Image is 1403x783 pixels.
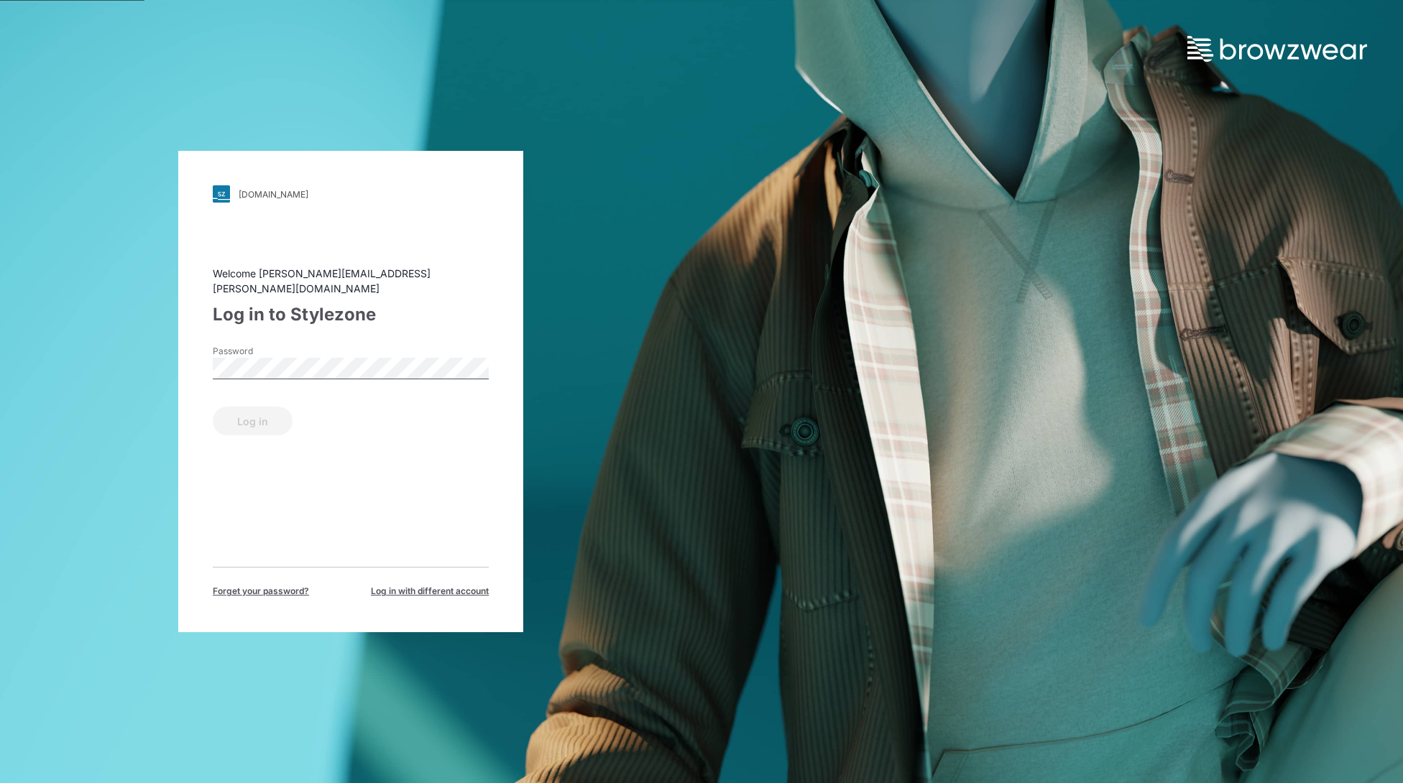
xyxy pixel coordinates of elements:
[213,185,489,203] a: [DOMAIN_NAME]
[213,266,489,296] div: Welcome [PERSON_NAME][EMAIL_ADDRESS][PERSON_NAME][DOMAIN_NAME]
[213,585,309,598] span: Forget your password?
[213,302,489,328] div: Log in to Stylezone
[239,189,308,200] div: [DOMAIN_NAME]
[213,185,230,203] img: svg+xml;base64,PHN2ZyB3aWR0aD0iMjgiIGhlaWdodD0iMjgiIHZpZXdCb3g9IjAgMCAyOCAyOCIgZmlsbD0ibm9uZSIgeG...
[371,585,489,598] span: Log in with different account
[1187,36,1367,62] img: browzwear-logo.73288ffb.svg
[213,345,313,358] label: Password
